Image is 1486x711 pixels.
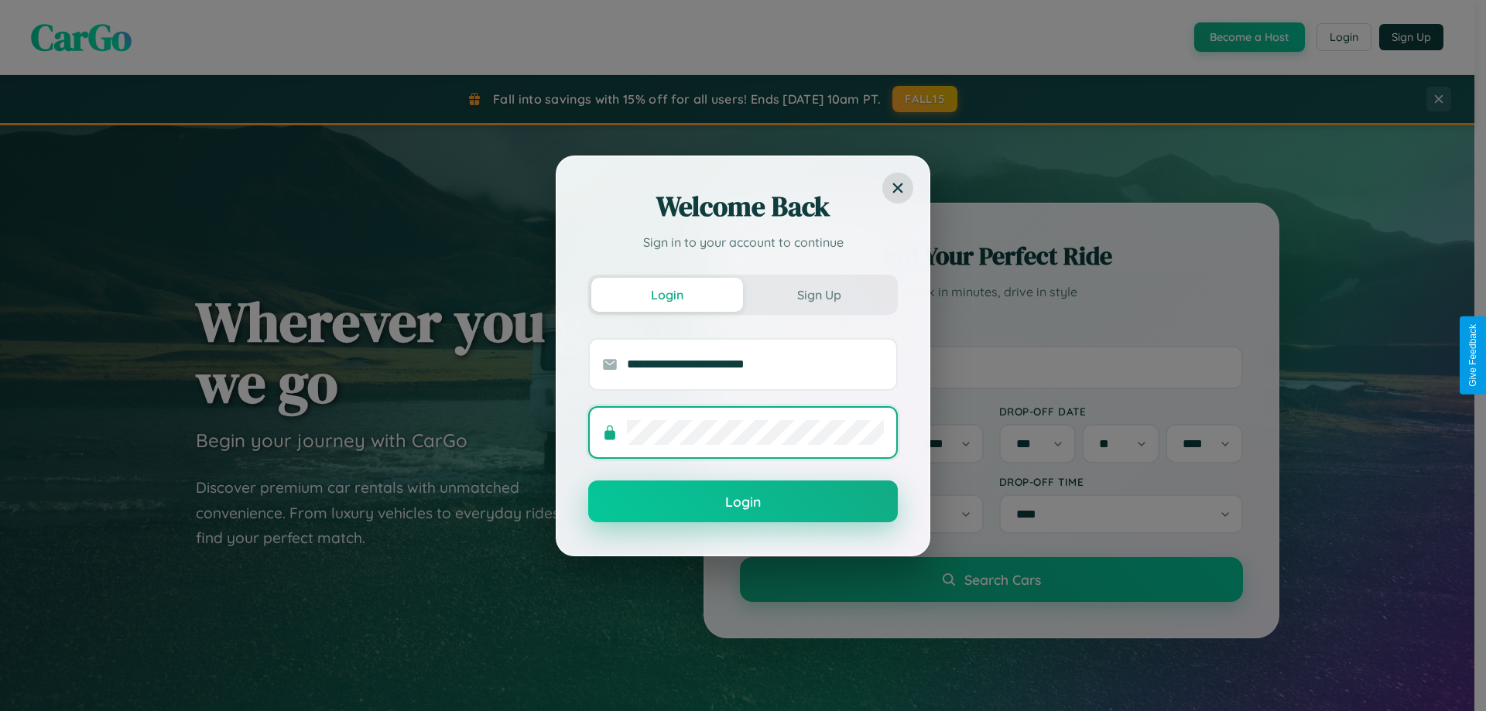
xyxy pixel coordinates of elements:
button: Login [591,278,743,312]
p: Sign in to your account to continue [588,233,898,251]
button: Sign Up [743,278,895,312]
button: Login [588,480,898,522]
div: Give Feedback [1467,324,1478,387]
h2: Welcome Back [588,188,898,225]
